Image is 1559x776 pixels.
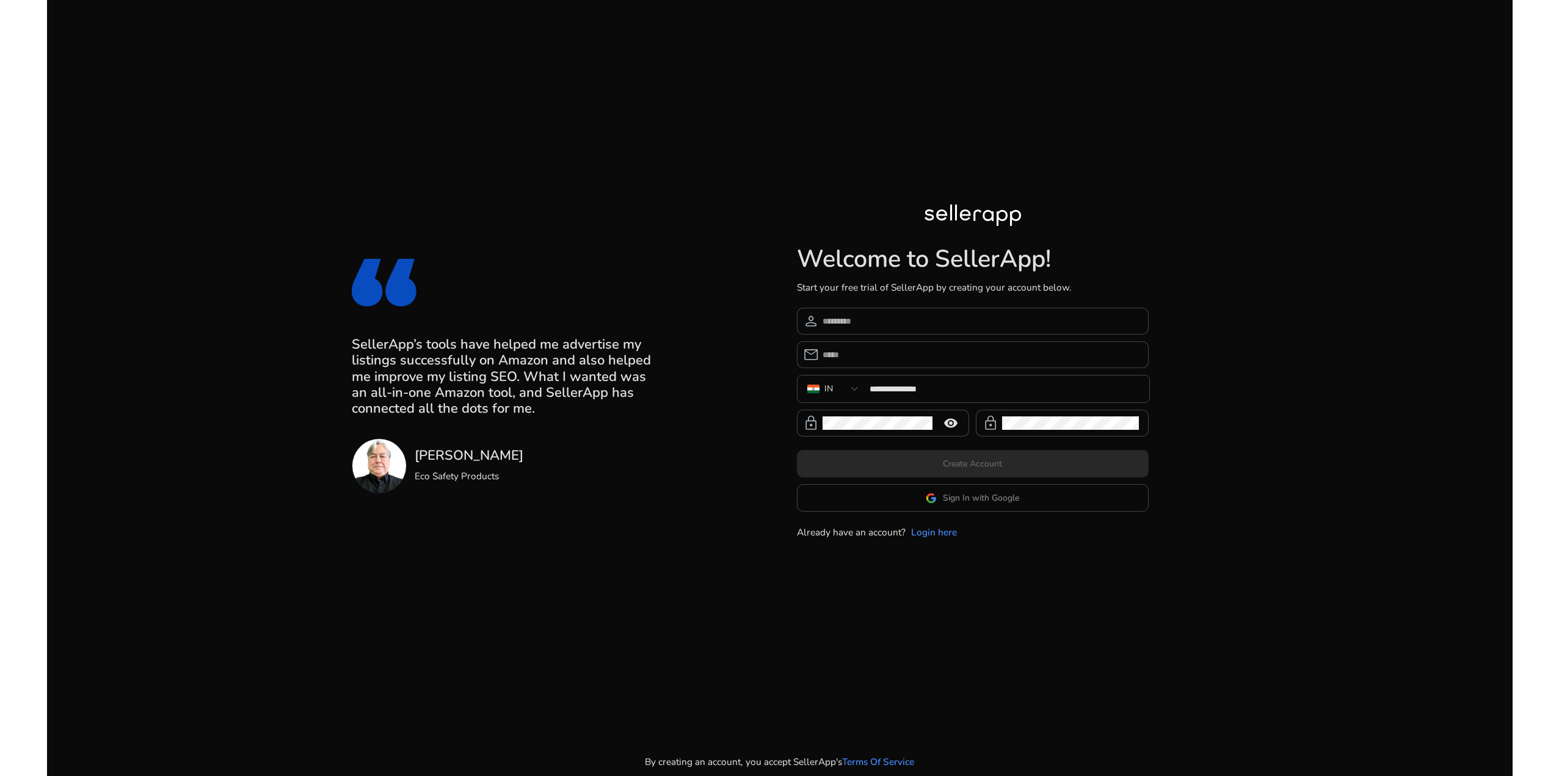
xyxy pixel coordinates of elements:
[797,525,906,539] p: Already have an account?
[803,347,819,363] span: email
[911,525,957,539] a: Login here
[415,469,523,483] p: Eco Safety Products
[415,448,523,463] h3: [PERSON_NAME]
[824,382,833,396] div: IN
[803,313,819,329] span: person
[983,415,998,431] span: lock
[842,755,914,769] a: Terms Of Service
[797,280,1149,294] p: Start your free trial of SellerApp by creating your account below.
[936,416,965,430] mat-icon: remove_red_eye
[803,415,819,431] span: lock
[797,245,1149,274] h1: Welcome to SellerApp!
[352,336,664,417] h3: SellerApp’s tools have helped me advertise my listings successfully on Amazon and also helped me ...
